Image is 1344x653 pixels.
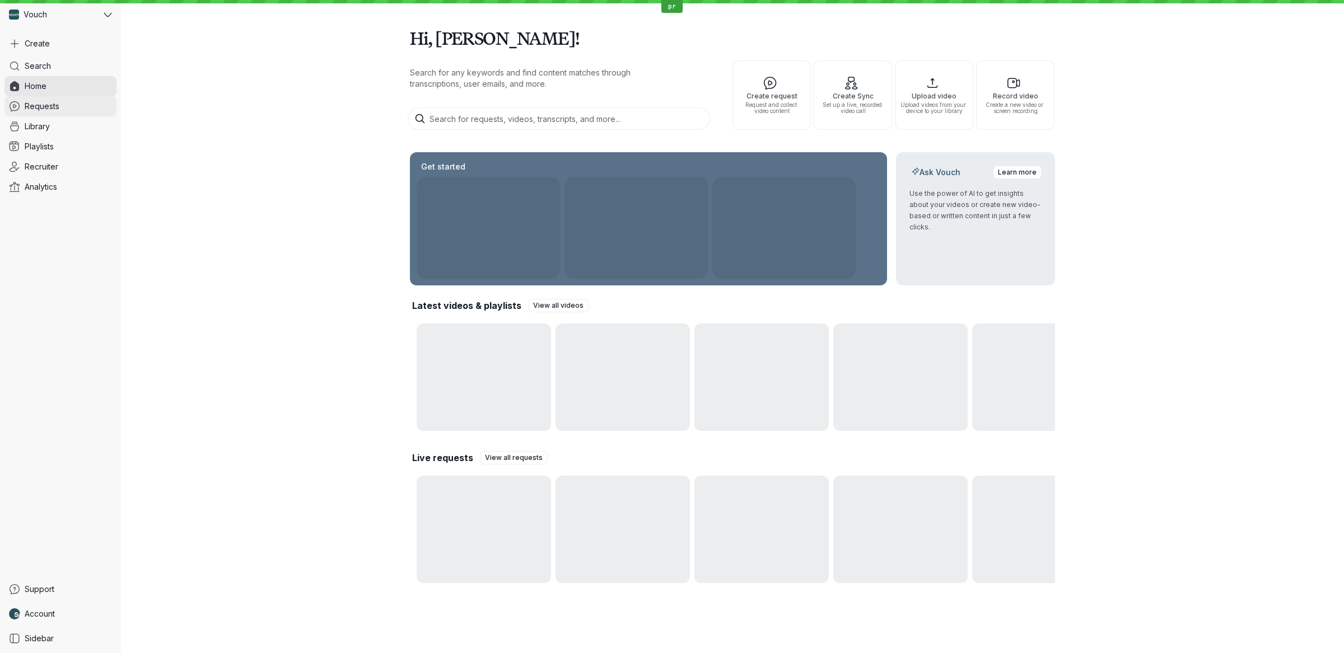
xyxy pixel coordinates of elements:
[909,188,1042,233] p: Use the power of AI to get insights about your videos or create new video-based or written conten...
[819,102,887,114] span: Set up a live, recorded video call
[25,38,50,49] span: Create
[4,4,116,25] button: Vouch avatarVouch
[4,116,116,137] a: Library
[4,579,116,599] a: Support
[25,141,54,152] span: Playlists
[819,92,887,100] span: Create Sync
[25,181,57,192] span: Analytics
[738,92,806,100] span: Create request
[25,161,58,172] span: Recruiter
[4,4,101,25] div: Vouch
[909,167,963,178] h2: Ask Vouch
[25,121,50,132] span: Library
[25,81,46,92] span: Home
[4,56,116,76] a: Search
[410,67,679,90] p: Search for any keywords and find content matches through transcriptions, user emails, and more.
[533,300,584,311] span: View all videos
[900,102,968,114] span: Upload videos from your device to your library
[25,633,54,644] span: Sidebar
[485,452,543,463] span: View all requests
[410,22,1055,54] h1: Hi, [PERSON_NAME]!
[412,452,473,464] h2: Live requests
[993,166,1042,179] a: Learn more
[9,10,19,20] img: Vouch avatar
[419,161,468,172] h2: Get started
[4,76,116,96] a: Home
[4,157,116,177] a: Recruiter
[480,451,548,464] a: View all requests
[732,60,811,130] button: Create requestRequest and collect video content
[981,92,1049,100] span: Record video
[998,167,1037,178] span: Learn more
[408,107,710,130] input: Search for requests, videos, transcripts, and more...
[25,101,59,112] span: Requests
[738,102,806,114] span: Request and collect video content
[4,628,116,649] a: Sidebar
[9,608,20,619] img: Nathan Weinstock avatar
[981,102,1049,114] span: Create a new video or screen recording
[528,299,589,312] a: View all videos
[4,137,116,157] a: Playlists
[25,584,54,595] span: Support
[24,9,47,20] span: Vouch
[895,60,973,130] button: Upload videoUpload videos from your device to your library
[4,604,116,624] a: Nathan Weinstock avatarAccount
[4,34,116,54] button: Create
[4,96,116,116] a: Requests
[412,299,521,312] h2: Latest videos & playlists
[25,608,55,619] span: Account
[4,177,116,197] a: Analytics
[976,60,1054,130] button: Record videoCreate a new video or screen recording
[25,60,51,72] span: Search
[814,60,892,130] button: Create SyncSet up a live, recorded video call
[900,92,968,100] span: Upload video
